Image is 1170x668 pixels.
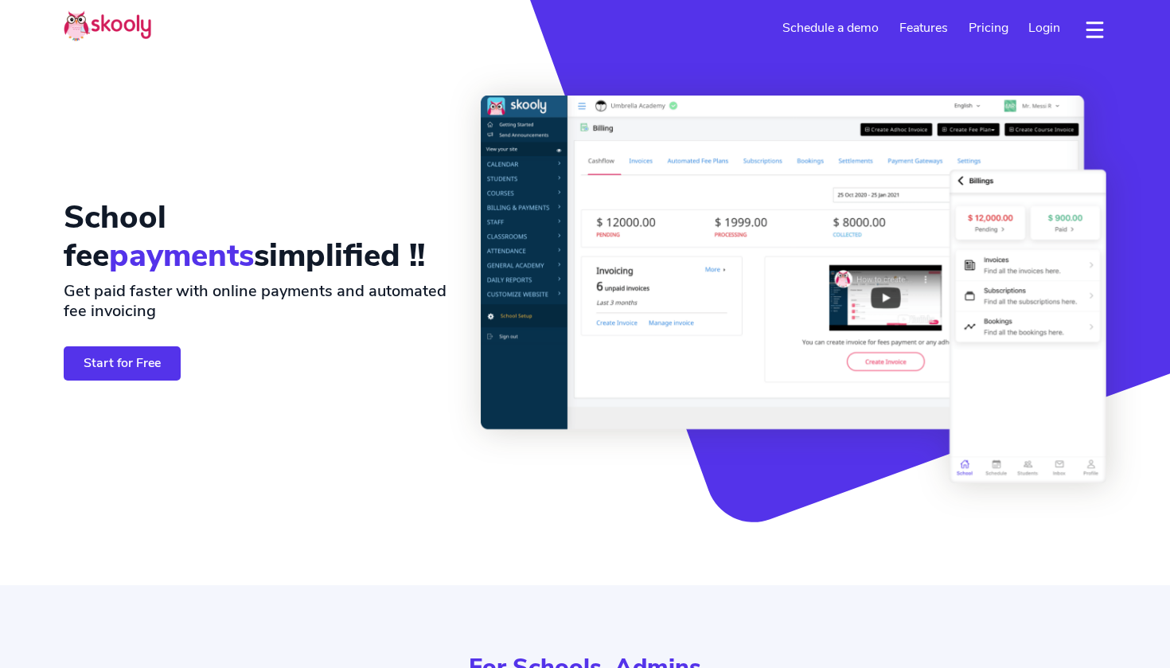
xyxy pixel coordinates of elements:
[64,198,455,275] h1: School fee simplified !!
[109,234,254,277] span: payments
[969,19,1008,37] span: Pricing
[481,96,1106,483] img: School Billing, Invoicing, Payments System & Software - <span class='notranslate'>Skooly | Try fo...
[1018,15,1071,41] a: Login
[958,15,1019,41] a: Pricing
[64,10,151,41] img: Skooly
[1028,19,1060,37] span: Login
[889,15,958,41] a: Features
[773,15,890,41] a: Schedule a demo
[64,346,181,381] a: Start for Free
[1083,11,1106,48] button: dropdown menu
[64,281,455,321] h2: Get paid faster with online payments and automated fee invoicing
